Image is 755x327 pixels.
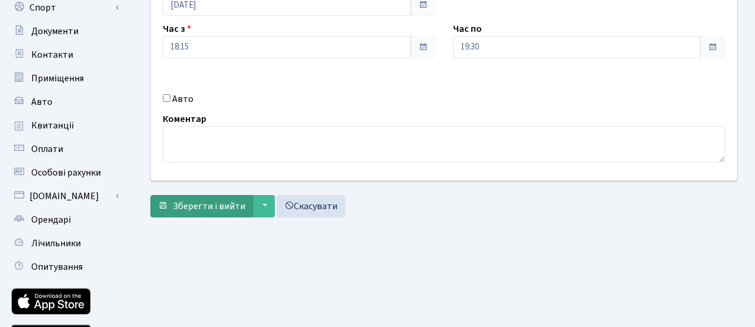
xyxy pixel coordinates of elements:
[6,184,124,208] a: [DOMAIN_NAME]
[163,112,206,126] label: Коментар
[172,92,193,106] label: Авто
[173,200,245,213] span: Зберегти і вийти
[31,72,84,85] span: Приміщення
[6,255,124,279] a: Опитування
[31,166,101,179] span: Особові рахунки
[31,25,78,38] span: Документи
[31,213,71,226] span: Орендарі
[31,48,73,61] span: Контакти
[31,237,81,250] span: Лічильники
[6,90,124,114] a: Авто
[6,19,124,43] a: Документи
[6,67,124,90] a: Приміщення
[6,161,124,184] a: Особові рахунки
[31,143,63,156] span: Оплати
[31,260,83,273] span: Опитування
[150,195,253,217] button: Зберегти і вийти
[6,208,124,232] a: Орендарі
[453,22,482,36] label: Час по
[277,195,345,217] a: Скасувати
[6,232,124,255] a: Лічильники
[163,22,191,36] label: Час з
[31,95,52,108] span: Авто
[31,119,74,132] span: Квитанції
[6,137,124,161] a: Оплати
[6,43,124,67] a: Контакти
[6,114,124,137] a: Квитанції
